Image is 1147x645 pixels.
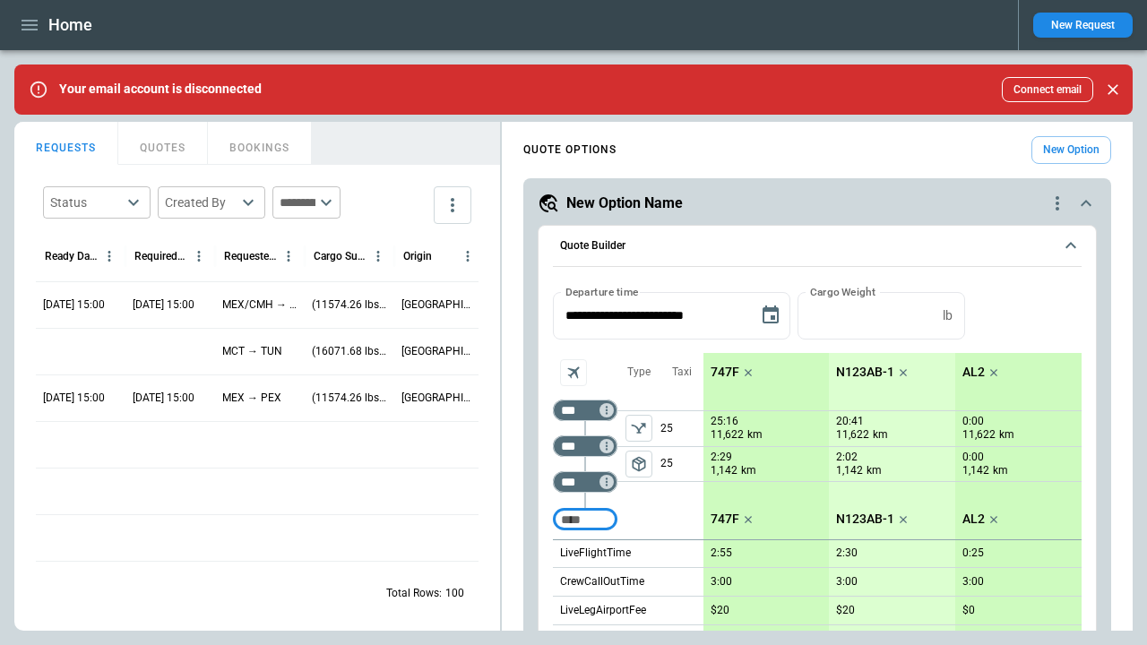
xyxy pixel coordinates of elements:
[118,122,208,165] button: QUOTES
[403,250,432,262] div: Origin
[222,344,282,359] p: MCT → TUN
[1002,77,1093,102] button: Connect email
[134,250,187,262] div: Required Date & Time (UTC+03:00)
[836,604,855,617] p: $20
[538,193,1097,214] button: New Option Namequote-option-actions
[962,463,989,478] p: 1,142
[553,435,617,457] div: Too short
[224,250,277,262] div: Requested Route
[711,546,732,560] p: 2:55
[836,451,858,464] p: 2:02
[625,451,652,477] span: Type of sector
[711,451,732,464] p: 2:29
[312,391,387,406] p: (11574.26 lbs) Other
[999,427,1014,443] p: km
[386,586,442,601] p: Total Rows:
[836,415,864,428] p: 20:41
[45,250,98,262] div: Ready Date & Time (UTC+03:00)
[962,427,996,443] p: 11,622
[401,297,477,313] p: Columbus, OH
[1033,13,1133,38] button: New Request
[711,427,744,443] p: 11,622
[523,146,617,154] h4: QUOTE OPTIONS
[993,463,1008,478] p: km
[747,427,763,443] p: km
[133,391,194,406] p: 05/05/2026 15:00
[711,512,739,527] p: 747F
[401,391,477,406] p: Columbus, OH
[741,463,756,478] p: km
[560,546,631,561] p: LiveFlightTime
[222,391,281,406] p: MEX → PEX
[625,415,652,442] span: Type of sector
[836,365,894,380] p: N123AB-1
[401,344,477,359] p: Muscat airport
[43,391,105,406] p: 04/21/2026 15:00
[434,186,471,224] button: more
[314,250,367,262] div: Cargo Summary
[165,193,237,211] div: Created By
[660,447,703,481] p: 25
[836,575,858,589] p: 3:00
[277,245,300,268] button: Requested Route column menu
[625,451,652,477] button: left aligned
[553,226,1082,267] button: Quote Builder
[867,463,882,478] p: km
[560,240,625,252] h6: Quote Builder
[630,455,648,473] span: package_2
[711,415,738,428] p: 25:16
[14,122,118,165] button: REQUESTS
[560,359,587,386] span: Aircraft selection
[962,575,984,589] p: 3:00
[312,297,387,313] p: (11574.26 lbs) Other
[1100,70,1125,109] div: dismiss
[98,245,121,268] button: Ready Date & Time (UTC+03:00) column menu
[836,546,858,560] p: 2:30
[660,411,703,446] p: 25
[222,297,298,313] p: MEX/CMH → CWL
[566,193,683,213] h5: New Option Name
[133,297,194,313] p: 05/05/2026 15:00
[445,586,464,601] p: 100
[312,344,387,359] p: (16071.68 lbs - 15.63 m³) Machinery & Industrial Equipment
[672,365,692,380] p: Taxi
[753,297,789,333] button: Choose date, selected date is Sep 5, 2025
[456,245,479,268] button: Origin column menu
[560,603,646,618] p: LiveLegAirportFee
[962,365,985,380] p: AL2
[208,122,312,165] button: BOOKINGS
[962,451,984,464] p: 0:00
[962,604,975,617] p: $0
[43,297,105,313] p: 04/21/2026 15:00
[711,463,737,478] p: 1,142
[836,427,869,443] p: 11,622
[48,14,92,36] h1: Home
[962,512,985,527] p: AL2
[627,365,651,380] p: Type
[810,284,875,299] label: Cargo Weight
[553,509,617,530] div: Too short
[565,284,639,299] label: Departure time
[836,463,863,478] p: 1,142
[711,365,739,380] p: 747F
[962,546,984,560] p: 0:25
[711,575,732,589] p: 3:00
[943,308,953,323] p: lb
[873,427,888,443] p: km
[553,471,617,493] div: Too short
[50,193,122,211] div: Status
[1047,193,1068,214] div: quote-option-actions
[187,245,211,268] button: Required Date & Time (UTC+03:00) column menu
[367,245,390,268] button: Cargo Summary column menu
[625,415,652,442] button: left aligned
[553,400,617,421] div: Too short
[711,604,729,617] p: $20
[962,415,984,428] p: 0:00
[1031,136,1111,164] button: New Option
[1100,77,1125,102] button: Close
[836,512,894,527] p: N123AB-1
[560,574,644,589] p: CrewCallOutTime
[59,82,262,97] p: Your email account is disconnected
